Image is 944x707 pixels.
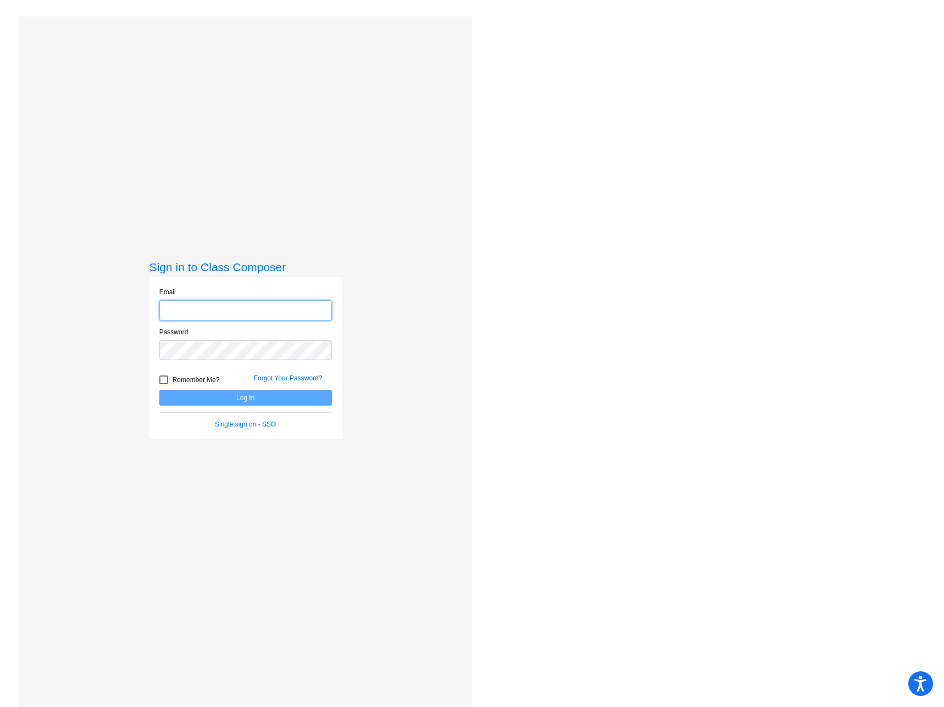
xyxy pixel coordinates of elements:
[254,374,323,382] a: Forgot Your Password?
[173,373,220,386] span: Remember Me?
[159,390,332,406] button: Log In
[215,420,276,428] a: Single sign on - SSO
[149,260,342,274] h3: Sign in to Class Composer
[159,287,176,297] label: Email
[159,327,188,337] label: Password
